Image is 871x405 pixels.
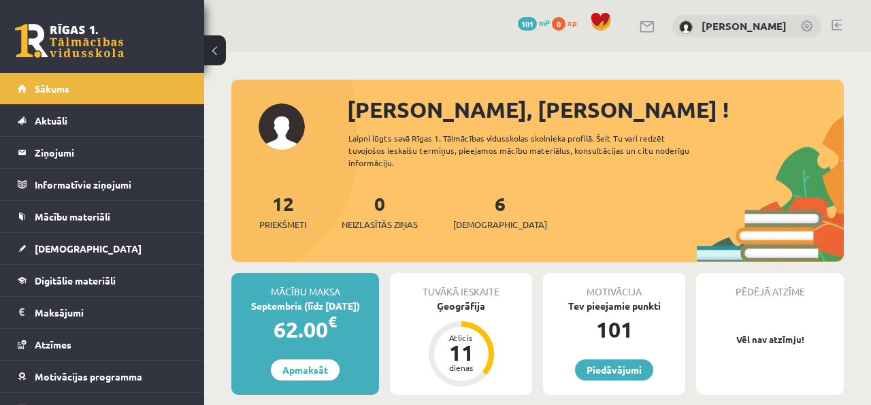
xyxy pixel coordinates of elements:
[342,191,418,231] a: 0Neizlasītās ziņas
[543,313,685,346] div: 101
[259,218,306,231] span: Priekšmeti
[18,329,187,360] a: Atzīmes
[543,273,685,299] div: Motivācija
[696,273,844,299] div: Pēdējā atzīme
[342,218,418,231] span: Neizlasītās ziņas
[552,17,565,31] span: 0
[453,191,547,231] a: 6[DEMOGRAPHIC_DATA]
[441,342,482,363] div: 11
[348,132,716,169] div: Laipni lūgts savā Rīgas 1. Tālmācības vidusskolas skolnieka profilā. Šeit Tu vari redzēt tuvojošo...
[552,17,583,28] a: 0 xp
[702,19,787,33] a: [PERSON_NAME]
[539,17,550,28] span: mP
[18,233,187,264] a: [DEMOGRAPHIC_DATA]
[18,265,187,296] a: Digitālie materiāli
[35,210,110,223] span: Mācību materiāli
[18,201,187,232] a: Mācību materiāli
[453,218,547,231] span: [DEMOGRAPHIC_DATA]
[518,17,537,31] span: 101
[518,17,550,28] a: 101 mP
[35,114,67,127] span: Aktuāli
[15,24,124,58] a: Rīgas 1. Tālmācības vidusskola
[575,359,653,380] a: Piedāvājumi
[231,299,379,313] div: Septembris (līdz [DATE])
[18,105,187,136] a: Aktuāli
[568,17,576,28] span: xp
[18,361,187,392] a: Motivācijas programma
[35,370,142,383] span: Motivācijas programma
[259,191,306,231] a: 12Priekšmeti
[390,299,532,389] a: Ģeogrāfija Atlicis 11 dienas
[390,273,532,299] div: Tuvākā ieskaite
[271,359,340,380] a: Apmaksāt
[18,297,187,328] a: Maksājumi
[328,312,337,331] span: €
[543,299,685,313] div: Tev pieejamie punkti
[231,273,379,299] div: Mācību maksa
[347,93,844,126] div: [PERSON_NAME], [PERSON_NAME] !
[35,82,69,95] span: Sākums
[390,299,532,313] div: Ģeogrāfija
[35,297,187,328] legend: Maksājumi
[441,334,482,342] div: Atlicis
[35,274,116,287] span: Digitālie materiāli
[18,137,187,168] a: Ziņojumi
[35,137,187,168] legend: Ziņojumi
[35,338,71,351] span: Atzīmes
[18,73,187,104] a: Sākums
[18,169,187,200] a: Informatīvie ziņojumi
[703,333,837,346] p: Vēl nav atzīmju!
[35,169,187,200] legend: Informatīvie ziņojumi
[679,20,693,34] img: Jegors Rogoļevs
[35,242,142,255] span: [DEMOGRAPHIC_DATA]
[441,363,482,372] div: dienas
[231,313,379,346] div: 62.00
